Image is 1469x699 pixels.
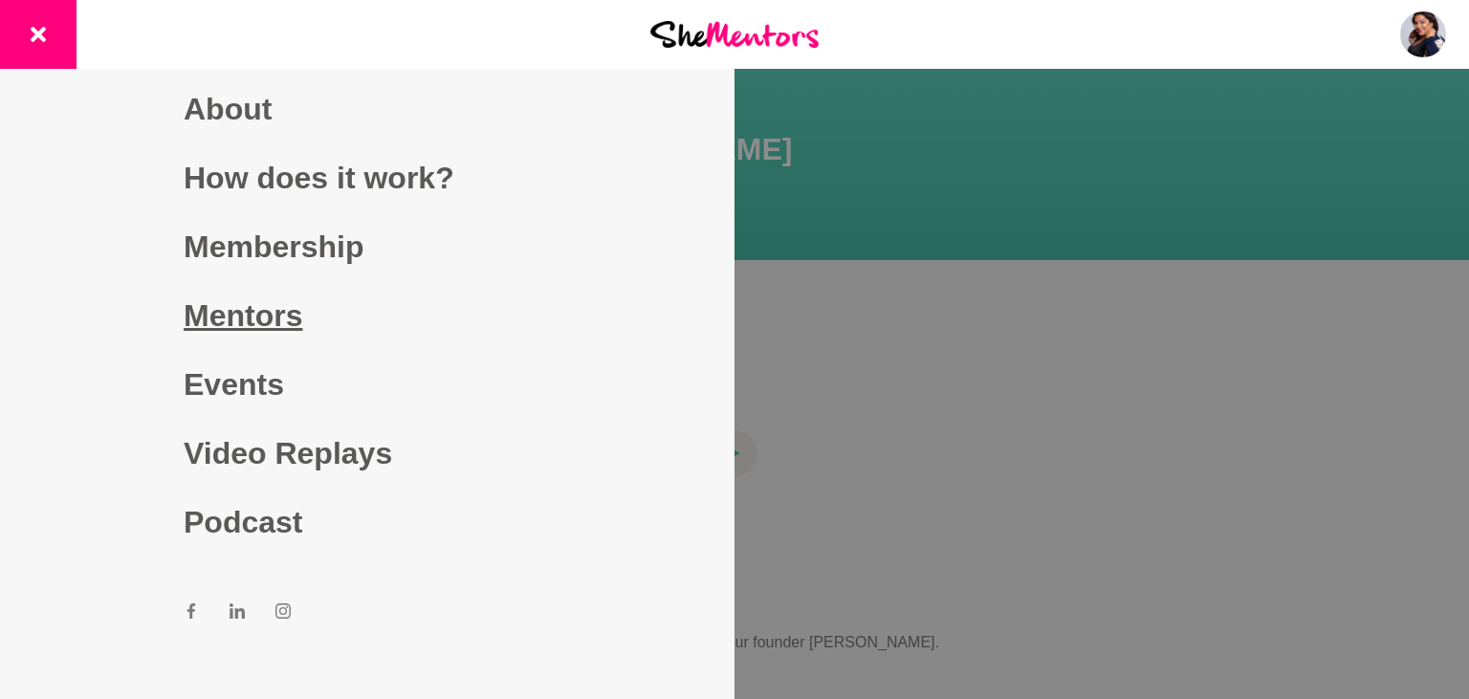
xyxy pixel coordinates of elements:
[184,143,551,212] a: How does it work?
[1400,11,1446,57] img: Richa Joshi
[184,602,199,625] a: Facebook
[184,281,551,350] a: Mentors
[184,350,551,419] a: Events
[650,21,819,47] img: She Mentors Logo
[184,75,551,143] a: About
[184,419,551,488] a: Video Replays
[184,488,551,557] a: Podcast
[184,212,551,281] a: Membership
[230,602,245,625] a: LinkedIn
[275,602,291,625] a: Instagram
